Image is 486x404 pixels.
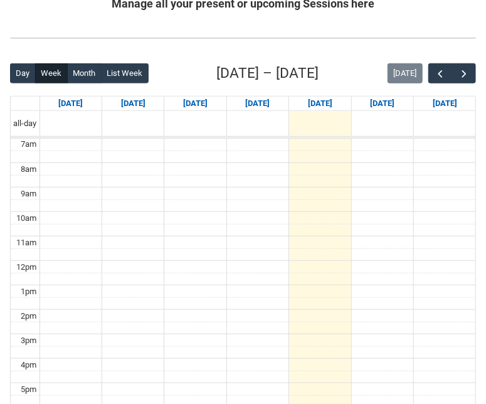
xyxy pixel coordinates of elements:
[14,237,40,248] div: 11am
[14,262,40,273] div: 12pm
[10,34,476,42] img: REDU_GREY_LINE
[19,384,40,395] div: 5pm
[35,63,68,83] button: Week
[19,164,40,175] div: 8am
[181,97,210,110] a: Go to September 2, 2025
[119,97,148,110] a: Go to September 1, 2025
[19,335,40,346] div: 3pm
[305,97,335,110] a: Go to September 4, 2025
[367,97,397,110] a: Go to September 5, 2025
[14,213,40,224] div: 10am
[19,188,40,199] div: 9am
[430,97,460,110] a: Go to September 6, 2025
[101,63,149,83] button: List Week
[19,311,40,322] div: 2pm
[11,118,40,129] span: all-day
[56,97,85,110] a: Go to August 31, 2025
[19,359,40,371] div: 4pm
[217,63,319,83] h2: [DATE] – [DATE]
[388,63,423,83] button: [DATE]
[67,63,102,83] button: Month
[10,63,36,83] button: Day
[19,139,40,150] div: 7am
[452,63,476,84] button: Next Week
[19,286,40,297] div: 1pm
[243,97,272,110] a: Go to September 3, 2025
[428,63,452,84] button: Previous Week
